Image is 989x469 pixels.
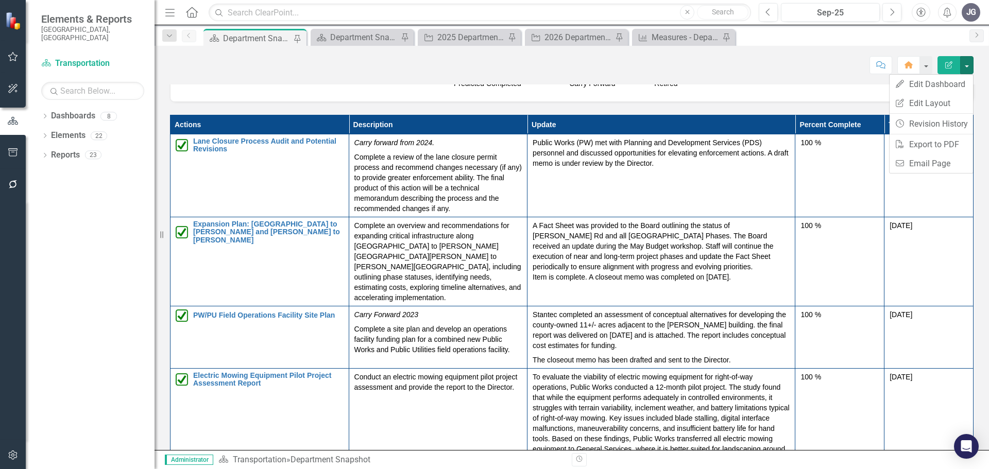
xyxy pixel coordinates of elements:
[781,3,880,22] button: Sep-25
[176,139,188,151] img: Completed
[354,322,522,355] p: Complete a site plan and develop an operations facility funding plan for a combined new Public Wo...
[354,150,522,214] p: Complete a review of the lane closure permit process and recommend changes necessary (if any) to ...
[100,112,117,120] div: 8
[420,31,505,44] a: 2025 Department Actions - Monthly Updates ([PERSON_NAME])
[890,221,912,230] span: [DATE]
[533,220,790,282] p: A Fact Sheet was provided to the Board outlining the status of [PERSON_NAME] Rd and all [GEOGRAPH...
[890,75,973,94] a: Edit Dashboard
[533,137,790,168] p: Public Works (PW) met with Planning and Development Services (PDS) personnel and discussed opport...
[51,149,80,161] a: Reports
[354,310,419,319] em: Carry Forward 2023
[785,7,876,19] div: Sep-25
[962,3,980,22] button: JG
[890,114,973,133] a: Revision History
[800,372,879,382] div: 100 %
[795,134,884,217] td: Double-Click to Edit
[233,455,286,464] a: Transportation
[800,220,879,231] div: 100 %
[697,5,748,20] button: Search
[527,217,795,306] td: Double-Click to Edit
[209,4,751,22] input: Search ClearPoint...
[533,353,790,365] p: The closeout memo has been drafted and sent to the Director.
[527,31,612,44] a: 2026 Department Actions - Monthly Updates ([PERSON_NAME])
[5,12,23,30] img: ClearPoint Strategy
[354,372,522,392] p: Conduct an electric mowing equipment pilot project assessment and provide the report to the Direc...
[330,31,398,44] div: Department Snapshot
[349,217,527,306] td: Double-Click to Edit
[193,372,344,388] a: Electric Mowing Equipment Pilot Project Assessment Report
[193,137,344,153] a: Lane Closure Process Audit and Potential Revisions
[795,306,884,369] td: Double-Click to Edit
[41,58,144,70] a: Transportation
[954,434,979,459] div: Open Intercom Messenger
[349,134,527,217] td: Double-Click to Edit
[890,373,912,381] span: [DATE]
[800,137,879,148] div: 100 %
[170,306,349,369] td: Double-Click to Edit Right Click for Context Menu
[646,80,654,88] img: Sarasota%20Hourglass%20v2.png
[890,310,912,319] span: [DATE]
[223,32,291,45] div: Department Snapshot
[890,135,973,154] a: Export to PDF
[527,134,795,217] td: Double-Click to Edit
[561,80,569,88] img: Sarasota%20Carry%20Forward.png
[41,25,144,42] small: [GEOGRAPHIC_DATA], [GEOGRAPHIC_DATA]
[291,455,370,464] div: Department Snapshot
[193,311,344,319] a: PW/PU Field Operations Facility Site Plan
[884,134,974,217] td: Double-Click to Edit
[193,220,344,244] a: Expansion Plan: [GEOGRAPHIC_DATA] to [PERSON_NAME] and [PERSON_NAME] to [PERSON_NAME]
[176,309,188,322] img: Completed
[354,220,522,303] p: Complete an overview and recommendations for expanding critical infrastructure along [GEOGRAPHIC_...
[51,130,86,142] a: Elements
[800,309,879,320] div: 100 %
[349,306,527,369] td: Double-Click to Edit
[527,306,795,369] td: Double-Click to Edit
[91,131,107,140] div: 22
[165,455,213,465] span: Administrator
[446,80,454,88] img: Sarasota%20Predicted%20Complete.png
[218,454,564,466] div: »
[712,8,734,16] span: Search
[533,309,790,353] p: Stantec completed an assessment of conceptual alternatives for developing the county-owned 11+/- ...
[313,31,398,44] a: Department Snapshot
[635,31,720,44] a: Measures - Department and Divisions
[890,154,973,173] a: Email Page
[51,110,95,122] a: Dashboards
[795,217,884,306] td: Double-Click to Edit
[170,217,349,306] td: Double-Click to Edit Right Click for Context Menu
[85,151,101,160] div: 23
[176,226,188,238] img: Completed
[170,134,349,217] td: Double-Click to Edit Right Click for Context Menu
[176,373,188,386] img: Completed
[890,94,973,113] a: Edit Layout
[884,217,974,306] td: Double-Click to Edit
[437,31,505,44] div: 2025 Department Actions - Monthly Updates ([PERSON_NAME])
[544,31,612,44] div: 2026 Department Actions - Monthly Updates ([PERSON_NAME])
[354,138,435,147] em: Carry forward from 2024.
[652,31,720,44] div: Measures - Department and Divisions
[884,306,974,369] td: Double-Click to Edit
[41,13,144,25] span: Elements & Reports
[41,82,144,100] input: Search Below...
